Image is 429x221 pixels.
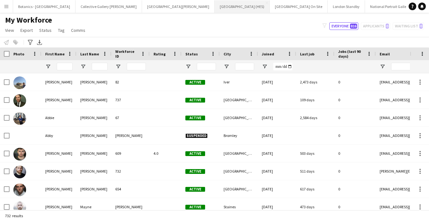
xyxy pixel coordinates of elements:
img: Adam Mayne [13,201,26,214]
div: Abby [41,127,76,144]
span: Joined [262,52,274,56]
div: 0 [334,91,376,109]
button: [GEOGRAPHIC_DATA] On Site [270,0,328,13]
div: [PERSON_NAME] [76,73,111,91]
button: Open Filter Menu [224,64,229,69]
input: Status Filter Input [197,63,216,70]
button: Open Filter Menu [80,64,86,69]
input: First Name Filter Input [57,63,73,70]
img: Adam Healey [13,166,26,178]
img: Aaron Desiano [13,76,26,89]
div: 0 [334,73,376,91]
span: Rating [154,52,166,56]
div: 67 [111,109,150,126]
div: Staines [220,198,258,216]
div: 2,473 days [296,73,334,91]
span: Last Name [80,52,99,56]
div: [PERSON_NAME] [41,145,76,162]
img: Adam Butler [13,148,26,160]
span: Active [185,98,205,103]
div: [GEOGRAPHIC_DATA] [220,162,258,180]
div: 4.0 [150,145,182,162]
div: 503 days [296,145,334,162]
button: National Portrait Gallery (NPG) [365,0,425,13]
span: 816 [350,24,357,29]
span: View [5,27,14,33]
a: Export [18,26,35,34]
button: Open Filter Menu [262,64,268,69]
div: [DATE] [258,127,296,144]
span: Suspended [185,133,208,138]
span: Tag [58,27,65,33]
img: Abbie Dillon [13,112,26,125]
span: Export [20,27,33,33]
img: Aaron Millard [13,94,26,107]
div: [GEOGRAPHIC_DATA] [220,109,258,126]
div: 0 [334,180,376,198]
div: [PERSON_NAME] [76,162,111,180]
span: Active [185,169,205,174]
div: [PERSON_NAME] [111,127,150,144]
div: Mayne [76,198,111,216]
button: [GEOGRAPHIC_DATA] (HES) [215,0,270,13]
div: [DATE] [258,73,296,91]
div: [PERSON_NAME] [41,91,76,109]
div: 737 [111,91,150,109]
input: City Filter Input [235,63,254,70]
span: Status [39,27,52,33]
div: 473 days [296,198,334,216]
span: Email [380,52,390,56]
button: Open Filter Menu [115,64,121,69]
button: Botanics - [GEOGRAPHIC_DATA] [13,0,75,13]
div: [PERSON_NAME] [76,109,111,126]
div: [DATE] [258,91,296,109]
button: Collective Gallery [PERSON_NAME] [75,0,142,13]
div: Abbie [41,109,76,126]
div: 0 [334,162,376,180]
span: Active [185,151,205,156]
div: [PERSON_NAME] [76,145,111,162]
div: 82 [111,73,150,91]
div: [DATE] [258,162,296,180]
div: [GEOGRAPHIC_DATA] [220,91,258,109]
span: Jobs (last 90 days) [338,49,364,59]
div: 109 days [296,91,334,109]
button: [GEOGRAPHIC_DATA][PERSON_NAME] [142,0,215,13]
div: [DATE] [258,109,296,126]
div: [PERSON_NAME] [111,198,150,216]
div: [PERSON_NAME] [41,180,76,198]
div: 732 [111,162,150,180]
div: 654 [111,180,150,198]
div: [GEOGRAPHIC_DATA] [220,180,258,198]
div: Iver [220,73,258,91]
div: 0 [334,127,376,144]
a: Tag [55,26,67,34]
div: 0 [334,198,376,216]
span: Active [185,205,205,210]
span: Active [185,80,205,85]
div: [PERSON_NAME] [41,73,76,91]
div: [PERSON_NAME] [76,91,111,109]
app-action-btn: Export XLSX [36,39,43,46]
app-action-btn: Advanced filters [26,39,34,46]
span: Workforce ID [115,49,138,59]
div: [DATE] [258,198,296,216]
span: Last job [300,52,314,56]
div: [PERSON_NAME] [76,127,111,144]
a: View [3,26,17,34]
a: Comms [68,26,88,34]
img: Adam Kane [13,183,26,196]
div: 0 [334,109,376,126]
div: Bromley [220,127,258,144]
button: London Standby [328,0,365,13]
div: 0 [334,145,376,162]
div: 609 [111,145,150,162]
span: First Name [45,52,65,56]
div: [GEOGRAPHIC_DATA] [220,145,258,162]
div: [DATE] [258,180,296,198]
button: Open Filter Menu [380,64,385,69]
button: Open Filter Menu [45,64,51,69]
div: 617 days [296,180,334,198]
div: 2,584 days [296,109,334,126]
div: [PERSON_NAME] [41,162,76,180]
